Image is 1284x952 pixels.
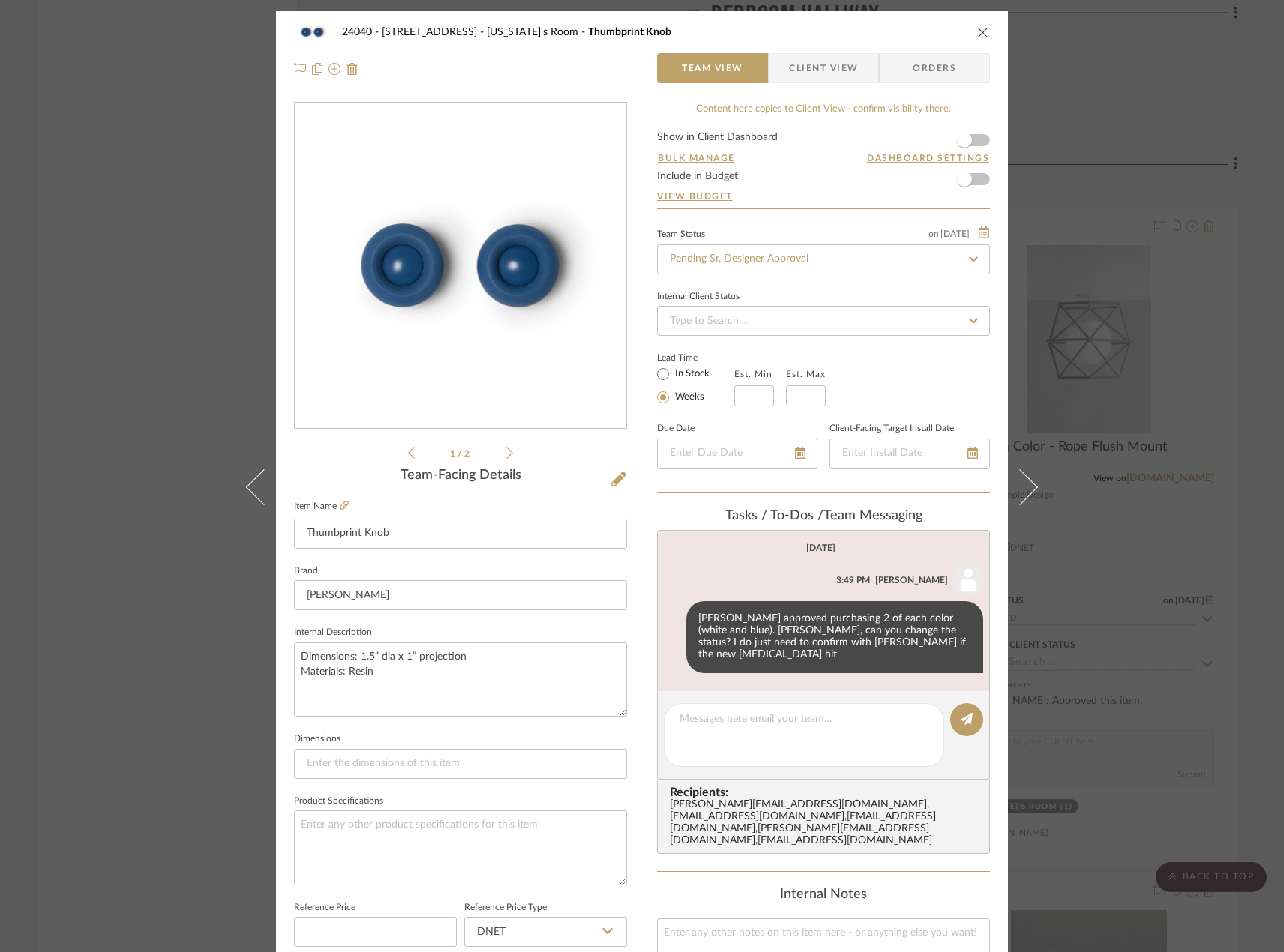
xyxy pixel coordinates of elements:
[657,293,739,301] div: Internal Client Status
[670,786,983,799] span: Recipients:
[295,133,626,399] img: 62adbebe-89c9-45bf-822d-b6d670aa7510_436x436.jpg
[294,580,627,610] input: Enter Brand
[953,565,983,595] img: user_avatar.png
[896,53,973,83] span: Orders
[806,543,835,553] div: [DATE]
[686,601,983,673] div: [PERSON_NAME] approved purchasing 2 of each color (white and blue). [PERSON_NAME], can you change...
[875,573,948,587] div: [PERSON_NAME]
[829,439,990,469] input: Enter Install Date
[789,53,858,83] span: Client View
[657,231,705,238] div: Team Status
[450,449,457,458] span: 1
[294,519,627,549] input: Enter Item Name
[294,17,330,47] img: 62adbebe-89c9-45bf-822d-b6d670aa7510_48x40.jpg
[672,367,709,381] label: In Stock
[657,151,736,165] button: Bulk Manage
[657,425,694,433] label: Due Date
[734,369,772,379] label: Est. Min
[786,369,826,379] label: Est. Max
[976,25,990,39] button: close
[588,27,671,37] span: Thumbprint Knob
[657,102,990,117] div: Content here copies to Client View - confirm visibility there.
[682,53,743,83] span: Team View
[657,351,734,364] label: Lead Time
[294,798,383,805] label: Product Specifications
[294,500,349,513] label: Item Name
[672,391,704,404] label: Weeks
[939,229,971,239] span: [DATE]
[725,509,823,522] span: Tasks / To-Dos /
[294,904,355,912] label: Reference Price
[670,799,983,847] div: [PERSON_NAME][EMAIL_ADDRESS][DOMAIN_NAME] , [EMAIL_ADDRESS][DOMAIN_NAME] , [EMAIL_ADDRESS][DOMAIN...
[294,468,627,484] div: Team-Facing Details
[294,749,627,779] input: Enter the dimensions of this item
[457,449,464,458] span: /
[657,190,990,202] a: View Budget
[464,449,472,458] span: 2
[657,364,734,406] mat-radio-group: Select item type
[657,439,817,469] input: Enter Due Date
[294,629,372,636] label: Internal Description
[836,573,870,587] div: 3:49 PM
[866,151,990,165] button: Dashboard Settings
[346,63,358,75] img: Remove from project
[829,425,954,433] label: Client-Facing Target Install Date
[657,887,990,903] div: Internal Notes
[657,508,990,525] div: team Messaging
[342,27,487,37] span: 24040 - [STREET_ADDRESS]
[294,567,318,575] label: Brand
[657,244,990,274] input: Type to Search…
[464,904,547,912] label: Reference Price Type
[657,306,990,336] input: Type to Search…
[487,27,588,37] span: [US_STATE]'s Room
[928,229,939,238] span: on
[294,735,340,743] label: Dimensions
[295,133,626,399] div: 0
